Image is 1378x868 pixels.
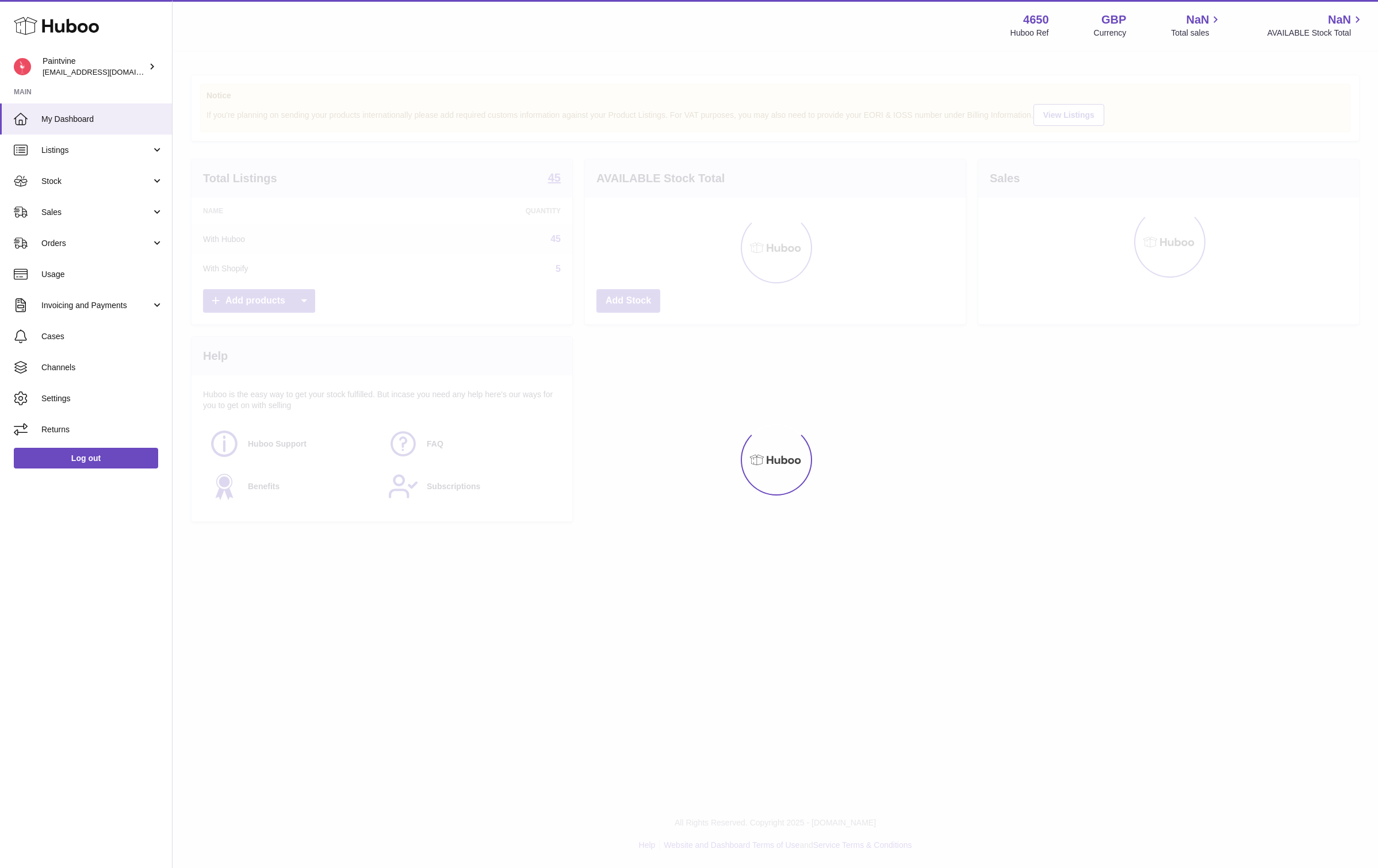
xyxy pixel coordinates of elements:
[41,238,151,249] span: Orders
[1171,28,1222,39] span: Total sales
[14,58,31,75] img: euan@paintvine.co.uk
[43,56,146,78] div: Paintvine
[1328,12,1351,28] span: NaN
[1186,12,1209,28] span: NaN
[41,393,163,404] span: Settings
[41,424,163,435] span: Returns
[1023,12,1049,28] strong: 4650
[41,207,151,218] span: Sales
[1267,28,1364,39] span: AVAILABLE Stock Total
[1101,12,1126,28] strong: GBP
[41,114,163,125] span: My Dashboard
[41,331,163,342] span: Cases
[41,145,151,156] span: Listings
[1010,28,1049,39] div: Huboo Ref
[41,362,163,373] span: Channels
[14,448,158,468] a: Log out
[41,300,151,311] span: Invoicing and Payments
[1094,28,1127,39] div: Currency
[41,269,163,280] span: Usage
[1267,12,1364,39] a: NaN AVAILABLE Stock Total
[43,67,169,76] span: [EMAIL_ADDRESS][DOMAIN_NAME]
[1171,12,1222,39] a: NaN Total sales
[41,176,151,187] span: Stock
